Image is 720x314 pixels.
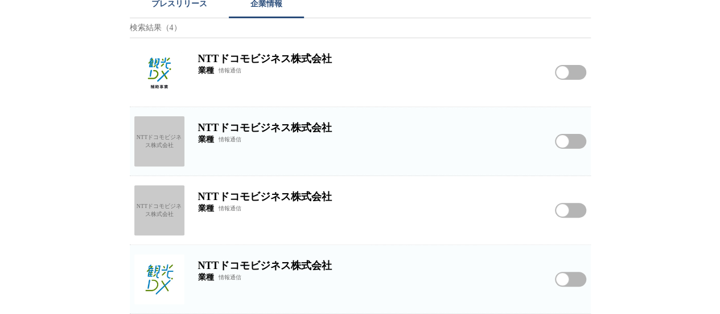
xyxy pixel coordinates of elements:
[198,121,541,134] h2: NTTドコモビジネス株式会社
[198,190,541,203] h2: NTTドコモビジネス株式会社
[219,274,241,282] span: 情報通信
[134,47,184,97] img: NTTドコモビジネス株式会社のロゴ
[198,259,541,272] h2: NTTドコモビジネス株式会社
[219,67,241,75] span: 情報通信
[198,272,214,283] span: 業種
[134,116,184,166] a: NTTドコモビジネス株式会社
[219,136,241,144] span: 情報通信
[134,254,184,304] img: NTTドコモビジネス株式会社のロゴ
[134,185,184,235] a: NTTドコモビジネス株式会社
[130,18,591,38] p: 検索結果（4）
[219,205,241,213] span: 情報通信
[198,66,214,76] span: 業種
[198,203,214,214] span: 業種
[198,52,541,66] h2: NTTドコモビジネス株式会社
[198,134,214,145] span: 業種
